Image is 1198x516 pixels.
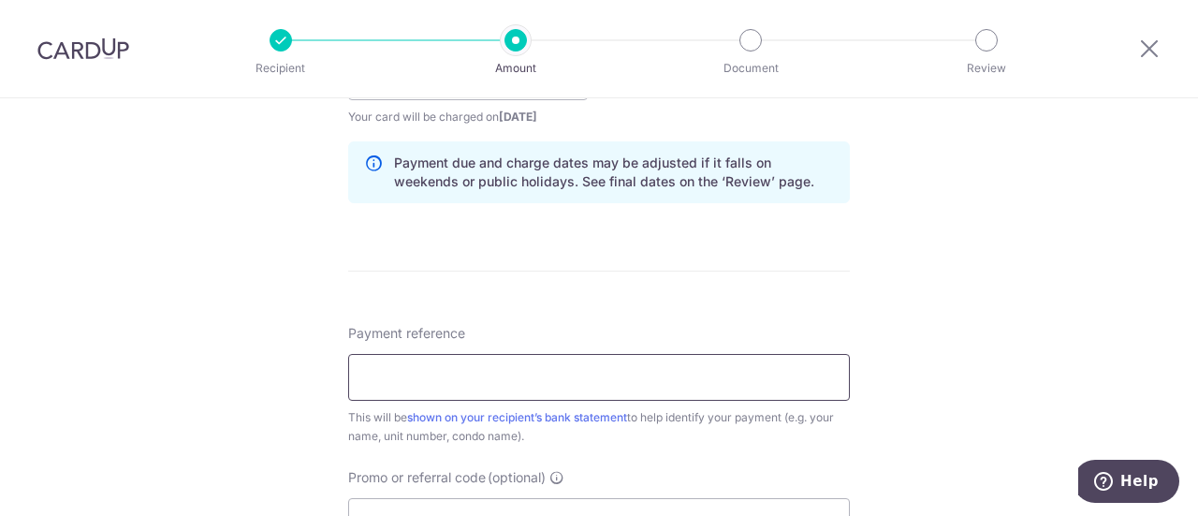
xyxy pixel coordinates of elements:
p: Review [917,59,1056,78]
span: Payment reference [348,324,465,343]
p: Document [681,59,820,78]
span: [DATE] [499,110,537,124]
div: This will be to help identify your payment (e.g. your name, unit number, condo name). [348,408,850,446]
span: Your card will be charged on [348,108,588,126]
p: Amount [446,59,585,78]
p: Payment due and charge dates may be adjusted if it falls on weekends or public holidays. See fina... [394,154,834,191]
img: CardUp [37,37,129,60]
p: Recipient [212,59,350,78]
span: (optional) [488,468,546,487]
a: shown on your recipient’s bank statement [407,410,627,424]
span: Promo or referral code [348,468,486,487]
iframe: Opens a widget where you can find more information [1078,460,1179,507]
